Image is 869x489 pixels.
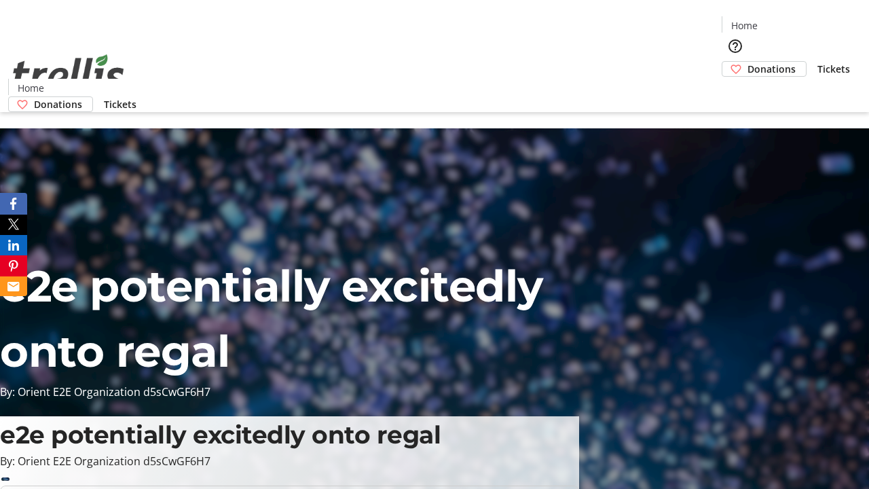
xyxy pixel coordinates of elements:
[8,96,93,112] a: Donations
[807,62,861,76] a: Tickets
[817,62,850,76] span: Tickets
[34,97,82,111] span: Donations
[722,77,749,104] button: Cart
[9,81,52,95] a: Home
[104,97,136,111] span: Tickets
[93,97,147,111] a: Tickets
[722,33,749,60] button: Help
[722,18,766,33] a: Home
[8,39,129,107] img: Orient E2E Organization d5sCwGF6H7's Logo
[731,18,758,33] span: Home
[722,61,807,77] a: Donations
[747,62,796,76] span: Donations
[18,81,44,95] span: Home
